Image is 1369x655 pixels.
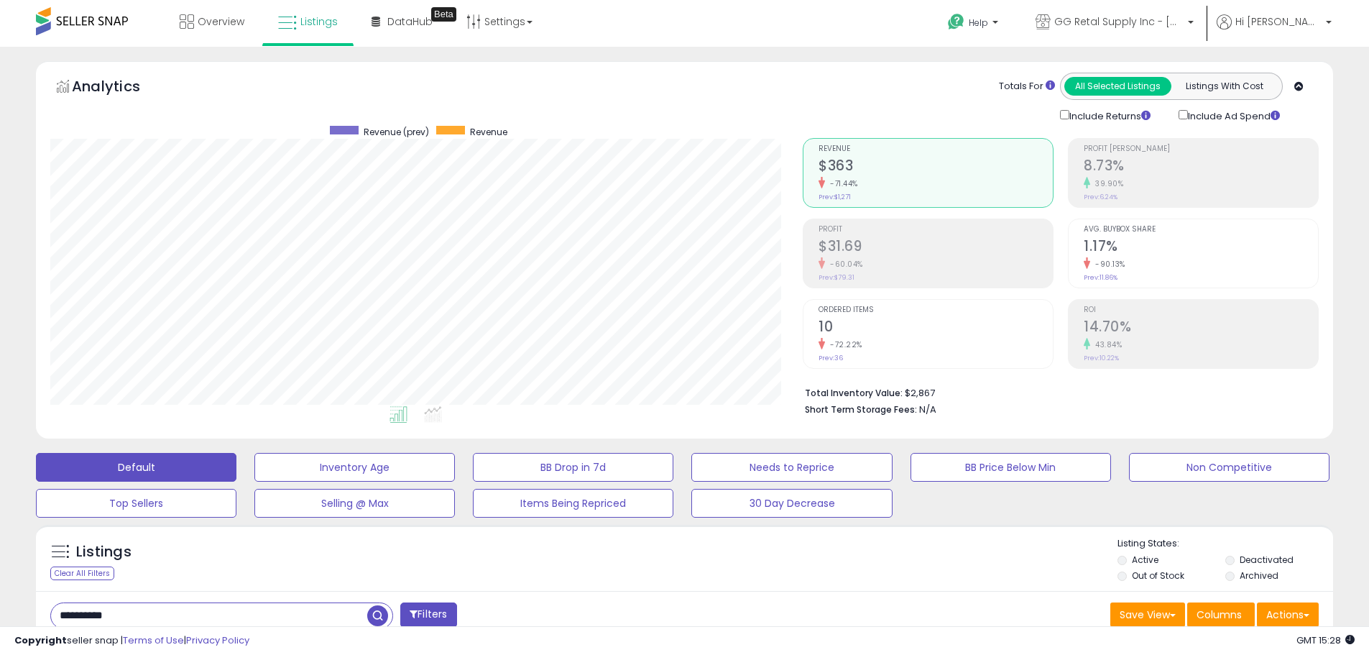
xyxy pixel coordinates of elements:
[1168,107,1303,124] div: Include Ad Spend
[1240,554,1294,566] label: Deactivated
[1129,453,1329,482] button: Non Competitive
[691,489,892,518] button: 30 Day Decrease
[36,453,236,482] button: Default
[825,259,863,270] small: -60.04%
[1090,178,1123,189] small: 39.90%
[1084,273,1117,282] small: Prev: 11.86%
[1171,77,1278,96] button: Listings With Cost
[936,2,1013,47] a: Help
[947,13,965,31] i: Get Help
[805,383,1308,400] li: $2,867
[1049,107,1168,124] div: Include Returns
[1217,14,1332,47] a: Hi [PERSON_NAME]
[1132,554,1158,566] label: Active
[919,403,936,416] span: N/A
[819,226,1053,234] span: Profit
[1084,157,1318,177] h2: 8.73%
[400,603,456,628] button: Filters
[76,542,132,562] h5: Listings
[254,453,455,482] button: Inventory Age
[1084,145,1318,153] span: Profit [PERSON_NAME]
[1187,603,1255,627] button: Columns
[431,7,456,22] div: Tooltip anchor
[1054,14,1184,29] span: GG Retal Supply Inc - [GEOGRAPHIC_DATA]
[1084,306,1318,314] span: ROI
[1110,603,1185,627] button: Save View
[805,387,903,399] b: Total Inventory Value:
[1090,339,1122,350] small: 43.84%
[819,145,1053,153] span: Revenue
[186,633,249,647] a: Privacy Policy
[1084,319,1318,338] h2: 14.70%
[825,339,862,350] small: -72.22%
[473,453,673,482] button: BB Drop in 7d
[36,489,236,518] button: Top Sellers
[999,80,1055,93] div: Totals For
[470,126,507,138] span: Revenue
[1235,14,1322,29] span: Hi [PERSON_NAME]
[1132,569,1184,582] label: Out of Stock
[819,238,1053,257] h2: $31.69
[819,354,843,362] small: Prev: 36
[805,403,917,416] b: Short Term Storage Fees:
[1064,77,1171,96] button: All Selected Listings
[1084,354,1119,362] small: Prev: 10.22%
[1257,603,1319,627] button: Actions
[50,567,114,580] div: Clear All Filters
[254,489,455,518] button: Selling @ Max
[1240,569,1278,582] label: Archived
[14,634,249,648] div: seller snap | |
[72,76,168,100] h5: Analytics
[473,489,673,518] button: Items Being Repriced
[1084,193,1117,201] small: Prev: 6.24%
[911,453,1111,482] button: BB Price Below Min
[1084,238,1318,257] h2: 1.17%
[969,17,988,29] span: Help
[1197,608,1242,622] span: Columns
[1117,537,1333,551] p: Listing States:
[819,306,1053,314] span: Ordered Items
[825,178,858,189] small: -71.44%
[1296,633,1355,647] span: 2025-10-7 15:28 GMT
[14,633,67,647] strong: Copyright
[819,157,1053,177] h2: $363
[819,193,851,201] small: Prev: $1,271
[1090,259,1125,270] small: -90.13%
[691,453,892,482] button: Needs to Reprice
[819,273,854,282] small: Prev: $79.31
[364,126,429,138] span: Revenue (prev)
[819,319,1053,338] h2: 10
[198,14,244,29] span: Overview
[123,633,184,647] a: Terms of Use
[1084,226,1318,234] span: Avg. Buybox Share
[300,14,338,29] span: Listings
[387,14,433,29] span: DataHub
